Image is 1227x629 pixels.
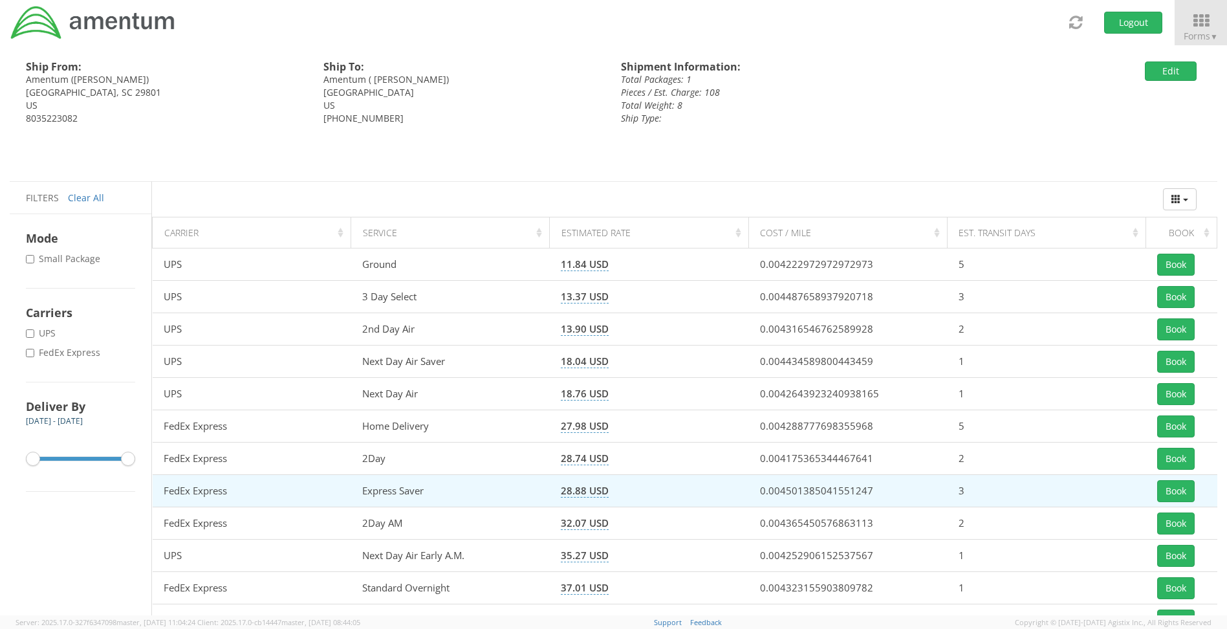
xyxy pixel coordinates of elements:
[748,540,947,572] td: 0.004252906152537567
[748,410,947,443] td: 0.004288777698355968
[621,73,998,86] div: Total Packages: 1
[1157,577,1195,599] button: Book
[561,613,609,627] span: 39.89 USD
[281,617,360,627] span: master, [DATE] 08:44:05
[26,415,83,426] span: [DATE] - [DATE]
[153,346,351,378] td: UPS
[748,475,947,507] td: 0.004501385041551247
[16,617,195,627] span: Server: 2025.17.0-327f6347098
[1210,31,1218,42] span: ▼
[1157,318,1195,340] button: Book
[197,617,360,627] span: Client: 2025.17.0-cb14447
[621,86,998,99] div: Pieces / Est. Charge: 108
[947,410,1146,443] td: 5
[561,258,609,271] span: 11.84 USD
[26,305,135,320] h4: Carriers
[561,226,744,239] div: Estimated Rate
[1158,226,1213,239] div: Book
[116,617,195,627] span: master, [DATE] 11:04:24
[323,112,602,125] div: [PHONE_NUMBER]
[153,313,351,346] td: UPS
[947,475,1146,507] td: 3
[153,572,351,604] td: FedEx Express
[351,248,550,281] td: Ground
[323,61,602,73] h4: Ship To:
[68,192,104,204] a: Clear All
[561,549,609,562] span: 35.27 USD
[1157,545,1195,567] button: Book
[1157,513,1195,535] button: Book
[26,73,304,86] div: Amentum ([PERSON_NAME])
[561,516,609,530] span: 32.07 USD
[748,507,947,540] td: 0.004365450576863113
[26,86,304,99] div: [GEOGRAPHIC_DATA], SC 29801
[947,346,1146,378] td: 1
[351,540,550,572] td: Next Day Air Early A.M.
[947,443,1146,475] td: 2
[748,281,947,313] td: 0.004487658937920718
[561,322,609,336] span: 13.90 USD
[153,378,351,410] td: UPS
[351,346,550,378] td: Next Day Air Saver
[351,313,550,346] td: 2nd Day Air
[26,255,34,263] input: Small Package
[26,61,304,73] h4: Ship From:
[351,281,550,313] td: 3 Day Select
[1157,383,1195,405] button: Book
[561,419,609,433] span: 27.98 USD
[621,99,998,112] div: Total Weight: 8
[153,248,351,281] td: UPS
[26,252,103,265] label: Small Package
[690,617,722,627] a: Feedback
[748,572,947,604] td: 0.004323155903809782
[26,349,34,357] input: FedEx Express
[947,540,1146,572] td: 1
[363,226,546,239] div: Service
[1104,12,1162,34] button: Logout
[561,581,609,595] span: 37.01 USD
[26,192,59,204] span: Filters
[947,313,1146,346] td: 2
[323,86,602,99] div: [GEOGRAPHIC_DATA]
[561,387,609,401] span: 18.76 USD
[1157,351,1195,373] button: Book
[748,378,947,410] td: 0.0042643923240938165
[1157,480,1195,502] button: Book
[351,572,550,604] td: Standard Overnight
[153,443,351,475] td: FedEx Express
[621,61,998,73] h4: Shipment Information:
[1157,448,1195,470] button: Book
[26,230,135,246] h4: Mode
[1184,30,1218,42] span: Forms
[561,452,609,465] span: 28.74 USD
[1015,617,1211,628] span: Copyright © [DATE]-[DATE] Agistix Inc., All Rights Reserved
[748,313,947,346] td: 0.004316546762589928
[947,248,1146,281] td: 5
[26,329,34,338] input: UPS
[153,540,351,572] td: UPS
[323,99,602,112] div: US
[351,378,550,410] td: Next Day Air
[1157,254,1195,276] button: Book
[153,475,351,507] td: FedEx Express
[153,281,351,313] td: UPS
[26,399,135,414] h4: Deliver By
[760,226,943,239] div: Cost / Mile
[748,443,947,475] td: 0.004175365344467641
[351,475,550,507] td: Express Saver
[153,507,351,540] td: FedEx Express
[947,572,1146,604] td: 1
[351,443,550,475] td: 2Day
[26,99,304,112] div: US
[26,346,103,359] label: FedEx Express
[748,346,947,378] td: 0.004434589800443459
[1157,415,1195,437] button: Book
[351,410,550,443] td: Home Delivery
[561,484,609,498] span: 28.88 USD
[1163,188,1197,210] button: Columns
[748,248,947,281] td: 0.004222972972972973
[1157,286,1195,308] button: Book
[10,5,177,41] img: dyn-intl-logo-049831509241104b2a82.png
[959,226,1142,239] div: Est. Transit Days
